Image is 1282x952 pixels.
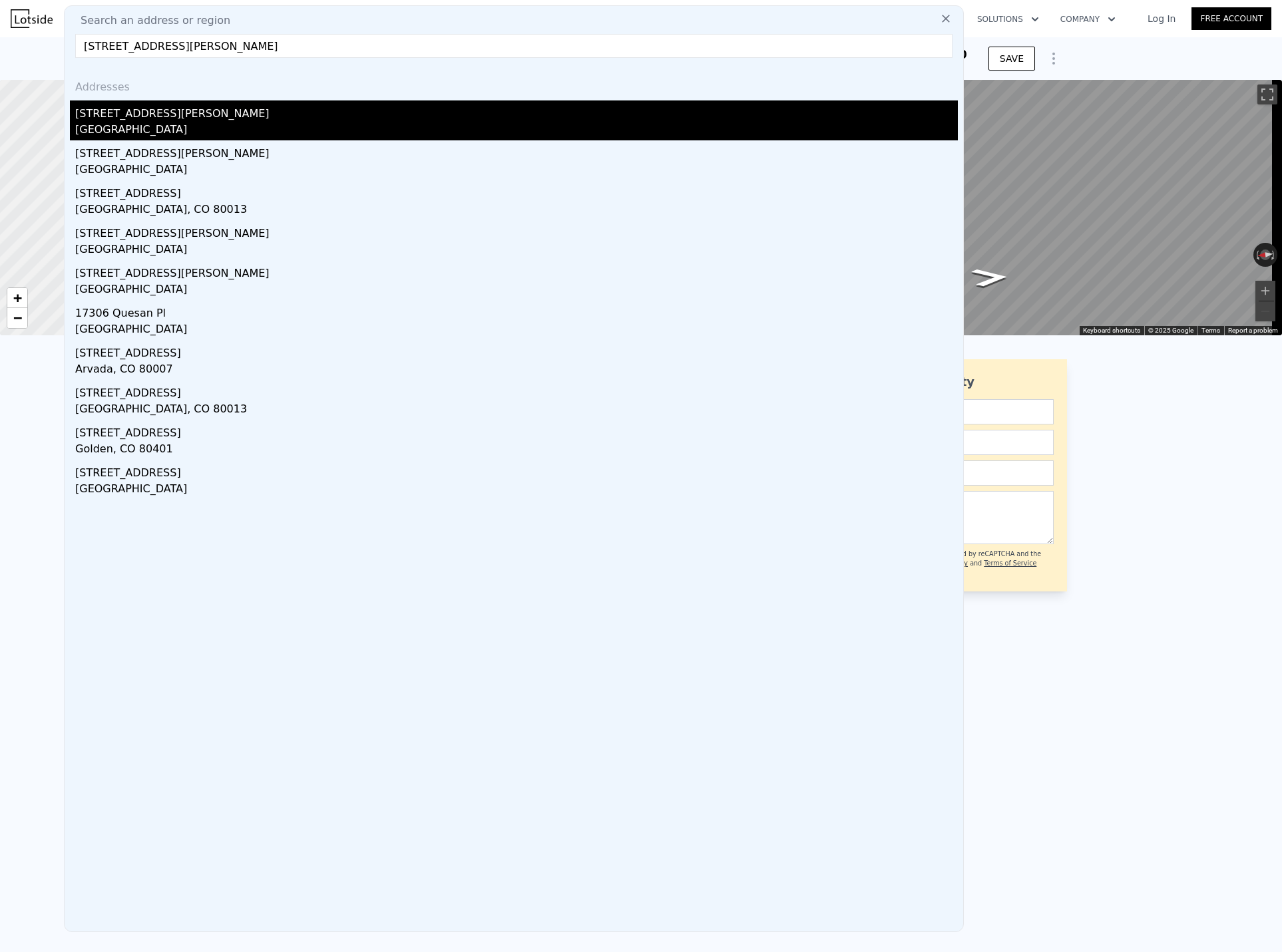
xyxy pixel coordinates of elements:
button: Show Options [1040,45,1067,72]
div: [GEOGRAPHIC_DATA] [75,281,958,300]
div: [STREET_ADDRESS] [75,340,958,361]
img: Lotside [11,9,53,28]
span: + [13,289,22,306]
div: [STREET_ADDRESS] [75,460,958,481]
div: [STREET_ADDRESS] [75,380,958,401]
button: Zoom in [1255,281,1275,301]
a: Free Account [1191,7,1271,30]
div: [STREET_ADDRESS][PERSON_NAME] [75,100,958,122]
div: [GEOGRAPHIC_DATA] [75,321,958,340]
div: Arvada, CO 80007 [75,361,958,380]
div: This site is protected by reCAPTCHA and the Google and apply. [900,550,1054,578]
div: [GEOGRAPHIC_DATA] [75,241,958,260]
div: [STREET_ADDRESS][PERSON_NAME] [75,260,958,281]
button: Rotate clockwise [1271,243,1278,267]
div: [STREET_ADDRESS] [75,180,958,202]
button: Zoom out [1255,301,1275,321]
span: Search an address or region [70,13,230,29]
div: Addresses [70,69,958,100]
span: − [13,309,22,326]
div: [GEOGRAPHIC_DATA] [75,162,958,180]
div: [STREET_ADDRESS][PERSON_NAME] [75,140,958,162]
span: © 2025 Google [1148,327,1193,334]
button: Solutions [966,7,1050,31]
button: Keyboard shortcuts [1083,326,1140,335]
button: SAVE [988,47,1035,71]
div: [STREET_ADDRESS][PERSON_NAME] [75,220,958,241]
div: [GEOGRAPHIC_DATA] [75,481,958,500]
div: [GEOGRAPHIC_DATA] [75,122,958,140]
div: 17306 Quesan Pl [75,300,958,321]
input: Enter an address, city, region, neighborhood or zip code [75,34,953,58]
div: [GEOGRAPHIC_DATA], CO 80013 [75,202,958,220]
button: Rotate counterclockwise [1253,243,1261,267]
button: Company [1050,7,1126,31]
button: Reset the view [1253,248,1278,261]
div: [GEOGRAPHIC_DATA], CO 80013 [75,401,958,420]
a: Report a problem [1228,327,1278,334]
button: Toggle fullscreen view [1257,84,1277,104]
a: Log In [1132,12,1191,25]
a: Terms of Service [984,559,1036,567]
a: Zoom out [7,308,27,328]
path: Go South, St Rosea Rd [956,263,1025,291]
div: [STREET_ADDRESS] [75,420,958,441]
a: Terms [1201,327,1220,334]
a: Zoom in [7,288,27,308]
div: Golden, CO 80401 [75,441,958,460]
